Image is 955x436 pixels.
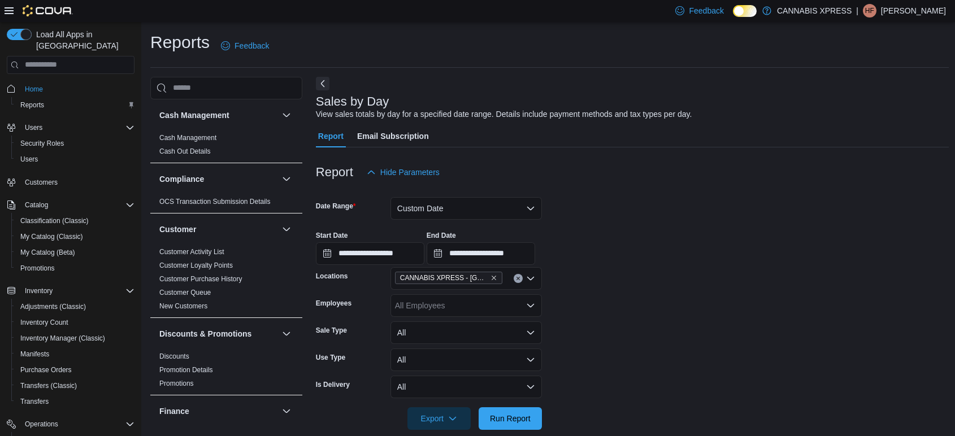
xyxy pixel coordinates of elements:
span: Users [16,152,134,166]
button: Users [11,151,139,167]
a: Purchase Orders [16,363,76,377]
img: Cova [23,5,73,16]
a: Cash Out Details [159,147,211,155]
label: End Date [427,231,456,240]
span: Classification (Classic) [20,216,89,225]
label: Locations [316,272,348,281]
button: My Catalog (Beta) [11,245,139,260]
button: Discounts & Promotions [280,327,293,341]
span: Promotions [159,379,194,388]
span: My Catalog (Beta) [16,246,134,259]
span: Load All Apps in [GEOGRAPHIC_DATA] [32,29,134,51]
a: Classification (Classic) [16,214,93,228]
span: Transfers (Classic) [20,381,77,390]
span: Manifests [16,347,134,361]
button: Promotions [11,260,139,276]
span: Transfers [16,395,134,408]
h3: Report [316,165,353,179]
a: Promotion Details [159,366,213,374]
button: Inventory [2,283,139,299]
button: Remove CANNABIS XPRESS - Grand Bay-Westfield (Woolastook Drive) from selection in this group [490,274,497,281]
span: Discounts [159,352,189,361]
span: Feedback [235,40,269,51]
button: Inventory Manager (Classic) [11,330,139,346]
button: Export [407,407,471,430]
div: Customer [150,245,302,317]
span: Dark Mode [733,17,733,18]
h3: Finance [159,406,189,417]
span: Users [20,121,134,134]
a: Home [20,82,47,96]
button: Run Report [479,407,542,430]
button: Finance [280,404,293,418]
span: CANNABIS XPRESS - Grand Bay-Westfield (Woolastook Drive) [395,272,502,284]
span: Security Roles [20,139,64,148]
div: Compliance [150,195,302,213]
a: Customers [20,176,62,189]
a: Transfers (Classic) [16,379,81,393]
a: Customer Purchase History [159,275,242,283]
span: Purchase Orders [16,363,134,377]
button: Catalog [2,197,139,213]
button: All [390,321,542,344]
span: Operations [25,420,58,429]
span: Report [318,125,344,147]
a: Discounts [159,352,189,360]
h3: Sales by Day [316,95,389,108]
button: Adjustments (Classic) [11,299,139,315]
a: Customer Activity List [159,248,224,256]
span: Customer Purchase History [159,274,242,284]
button: Operations [2,416,139,432]
button: Catalog [20,198,53,212]
label: Employees [316,299,351,308]
p: [PERSON_NAME] [881,4,946,18]
label: Sale Type [316,326,347,335]
div: Cash Management [150,131,302,163]
span: Customer Activity List [159,247,224,256]
span: Inventory Count [20,318,68,327]
div: Hailey Fitzpatrick [863,4,876,18]
button: Discounts & Promotions [159,328,277,339]
button: Customer [280,223,293,236]
span: Home [20,82,134,96]
span: Feedback [689,5,723,16]
button: Finance [159,406,277,417]
button: Compliance [280,172,293,186]
span: Inventory Manager (Classic) [20,334,105,343]
a: Security Roles [16,137,68,150]
button: Cash Management [280,108,293,122]
input: Press the down key to open a popover containing a calendar. [316,242,424,265]
span: Inventory Count [16,316,134,329]
span: Customers [25,178,58,187]
span: Run Report [490,413,531,424]
h1: Reports [150,31,210,54]
button: Clear input [514,274,523,283]
a: Reports [16,98,49,112]
span: New Customers [159,302,207,311]
button: Inventory Count [11,315,139,330]
span: Reports [20,101,44,110]
button: Inventory [20,284,57,298]
span: Home [25,85,43,94]
input: Dark Mode [733,5,757,17]
button: Reports [11,97,139,113]
h3: Compliance [159,173,204,185]
span: Transfers [20,397,49,406]
h3: Discounts & Promotions [159,328,251,339]
button: My Catalog (Classic) [11,229,139,245]
button: Custom Date [390,197,542,220]
button: All [390,376,542,398]
span: My Catalog (Beta) [20,248,75,257]
span: Cash Out Details [159,147,211,156]
a: Inventory Count [16,316,73,329]
span: OCS Transaction Submission Details [159,197,271,206]
button: Compliance [159,173,277,185]
span: Reports [16,98,134,112]
a: Adjustments (Classic) [16,300,90,313]
a: Manifests [16,347,54,361]
a: Cash Management [159,134,216,142]
span: Email Subscription [357,125,429,147]
span: Inventory Manager (Classic) [16,332,134,345]
a: Promotions [159,380,194,387]
a: New Customers [159,302,207,310]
